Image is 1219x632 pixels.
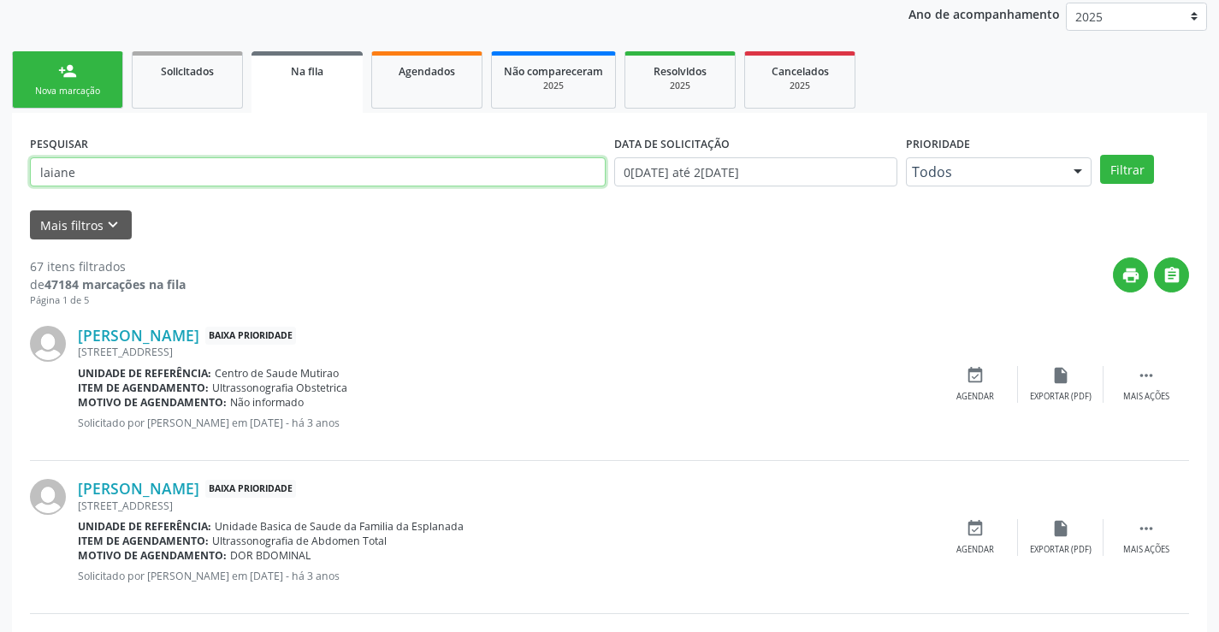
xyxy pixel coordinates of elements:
div: Mais ações [1123,391,1169,403]
div: Mais ações [1123,544,1169,556]
a: [PERSON_NAME] [78,479,199,498]
i: print [1121,266,1140,285]
strong: 47184 marcações na fila [44,276,186,292]
div: person_add [58,62,77,80]
span: Não informado [230,395,304,410]
b: Item de agendamento: [78,534,209,548]
p: Solicitado por [PERSON_NAME] em [DATE] - há 3 anos [78,416,932,430]
span: DOR BDOMINAL [230,548,311,563]
b: Unidade de referência: [78,519,211,534]
div: 2025 [504,80,603,92]
span: Não compareceram [504,64,603,79]
label: DATA DE SOLICITAÇÃO [614,131,730,157]
span: Baixa Prioridade [205,327,296,345]
button: Mais filtroskeyboard_arrow_down [30,210,132,240]
div: [STREET_ADDRESS] [78,499,932,513]
i: event_available [966,519,985,538]
span: Unidade Basica de Saude da Familia da Esplanada [215,519,464,534]
input: Selecione um intervalo [614,157,897,186]
b: Motivo de agendamento: [78,548,227,563]
span: Resolvidos [654,64,707,79]
span: Ultrassonografia de Abdomen Total [212,534,387,548]
i: insert_drive_file [1051,519,1070,538]
span: Na fila [291,64,323,79]
b: Unidade de referência: [78,366,211,381]
i: keyboard_arrow_down [104,216,122,234]
span: Baixa Prioridade [205,480,296,498]
div: [STREET_ADDRESS] [78,345,932,359]
img: img [30,479,66,515]
div: 67 itens filtrados [30,257,186,275]
div: Agendar [956,391,994,403]
div: 2025 [757,80,843,92]
div: de [30,275,186,293]
span: Ultrassonografia Obstetrica [212,381,347,395]
b: Item de agendamento: [78,381,209,395]
button: print [1113,257,1148,292]
div: Agendar [956,544,994,556]
i:  [1137,519,1156,538]
button: Filtrar [1100,155,1154,184]
div: Exportar (PDF) [1030,544,1092,556]
input: Nome, CNS [30,157,606,186]
i: insert_drive_file [1051,366,1070,385]
span: Cancelados [772,64,829,79]
b: Motivo de agendamento: [78,395,227,410]
div: Exportar (PDF) [1030,391,1092,403]
label: PESQUISAR [30,131,88,157]
p: Ano de acompanhamento [908,3,1060,24]
label: Prioridade [906,131,970,157]
div: Nova marcação [25,85,110,97]
span: Centro de Saude Mutirao [215,366,339,381]
span: Todos [912,163,1057,180]
p: Solicitado por [PERSON_NAME] em [DATE] - há 3 anos [78,569,932,583]
span: Agendados [399,64,455,79]
span: Solicitados [161,64,214,79]
button:  [1154,257,1189,292]
i:  [1137,366,1156,385]
div: Página 1 de 5 [30,293,186,308]
i: event_available [966,366,985,385]
i:  [1163,266,1181,285]
img: img [30,326,66,362]
div: 2025 [637,80,723,92]
a: [PERSON_NAME] [78,326,199,345]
